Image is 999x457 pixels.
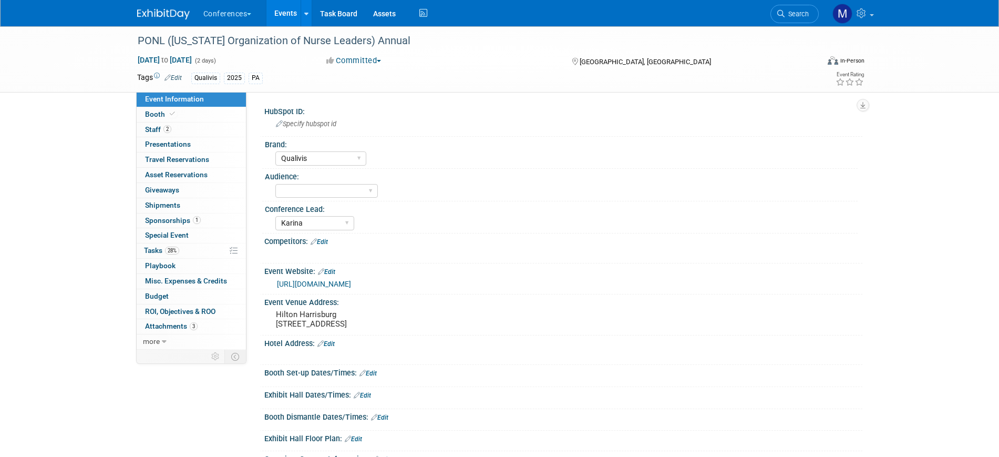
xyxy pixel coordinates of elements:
[137,214,246,228] a: Sponsorships1
[264,294,862,308] div: Event Venue Address:
[145,322,198,330] span: Attachments
[145,216,201,225] span: Sponsorships
[785,10,809,18] span: Search
[371,414,388,421] a: Edit
[836,72,864,77] div: Event Rating
[264,336,862,349] div: Hotel Address:
[137,72,182,84] td: Tags
[165,247,179,255] span: 28%
[770,5,819,23] a: Search
[264,263,862,277] div: Event Website:
[137,107,246,122] a: Booth
[323,55,385,66] button: Committed
[137,274,246,289] a: Misc. Expenses & Credits
[194,57,216,64] span: (2 days)
[137,168,246,182] a: Asset Reservations
[137,228,246,243] a: Special Event
[264,431,862,444] div: Exhibit Hall Floor Plan:
[345,435,362,443] a: Edit
[832,4,852,24] img: Marygrace LeGros
[137,304,246,319] a: ROI, Objectives & ROO
[137,153,246,167] a: Travel Reservations
[265,137,858,150] div: Brand:
[264,233,862,247] div: Competitors:
[193,216,201,224] span: 1
[311,238,328,246] a: Edit
[164,74,182,82] a: Edit
[190,322,198,330] span: 3
[145,277,227,285] span: Misc. Expenses & Credits
[264,365,862,379] div: Booth Set-up Dates/Times:
[160,56,170,64] span: to
[264,387,862,401] div: Exhibit Hall Dates/Times:
[264,104,862,117] div: HubSpot ID:
[145,125,171,134] span: Staff
[137,92,246,107] a: Event Information
[276,310,502,329] pre: Hilton Harrisburg [STREET_ADDRESS]
[276,120,336,128] span: Specify hubspot id
[145,186,179,194] span: Giveaways
[145,261,176,270] span: Playbook
[137,183,246,198] a: Giveaways
[143,337,160,346] span: more
[145,292,169,300] span: Budget
[265,169,858,182] div: Audience:
[137,289,246,304] a: Budget
[264,409,862,423] div: Booth Dismantle Dates/Times:
[757,55,865,70] div: Event Format
[207,350,225,363] td: Personalize Event Tab Strip
[137,9,190,19] img: ExhibitDay
[354,392,371,399] a: Edit
[828,56,838,65] img: Format-Inperson.png
[265,201,858,215] div: Conference Lead:
[145,140,191,148] span: Presentations
[224,73,245,84] div: 2025
[163,125,171,133] span: 2
[249,73,263,84] div: PA
[137,319,246,334] a: Attachments3
[318,268,335,276] a: Edit
[145,307,215,316] span: ROI, Objectives & ROO
[145,95,204,103] span: Event Information
[317,340,335,348] a: Edit
[137,198,246,213] a: Shipments
[134,32,803,50] div: PONL ([US_STATE] Organization of Nurse Leaders) Annual
[580,58,711,66] span: [GEOGRAPHIC_DATA], [GEOGRAPHIC_DATA]
[137,55,192,65] span: [DATE] [DATE]
[191,73,220,84] div: Qualivis
[145,231,189,239] span: Special Event
[145,110,177,118] span: Booth
[137,123,246,137] a: Staff2
[137,259,246,273] a: Playbook
[359,370,377,377] a: Edit
[277,280,351,288] a: [URL][DOMAIN_NAME]
[840,57,864,65] div: In-Person
[224,350,246,363] td: Toggle Event Tabs
[137,334,246,349] a: more
[145,155,209,164] span: Travel Reservations
[137,137,246,152] a: Presentations
[144,246,179,255] span: Tasks
[170,111,175,117] i: Booth reservation complete
[145,170,208,179] span: Asset Reservations
[145,201,180,209] span: Shipments
[137,243,246,258] a: Tasks28%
